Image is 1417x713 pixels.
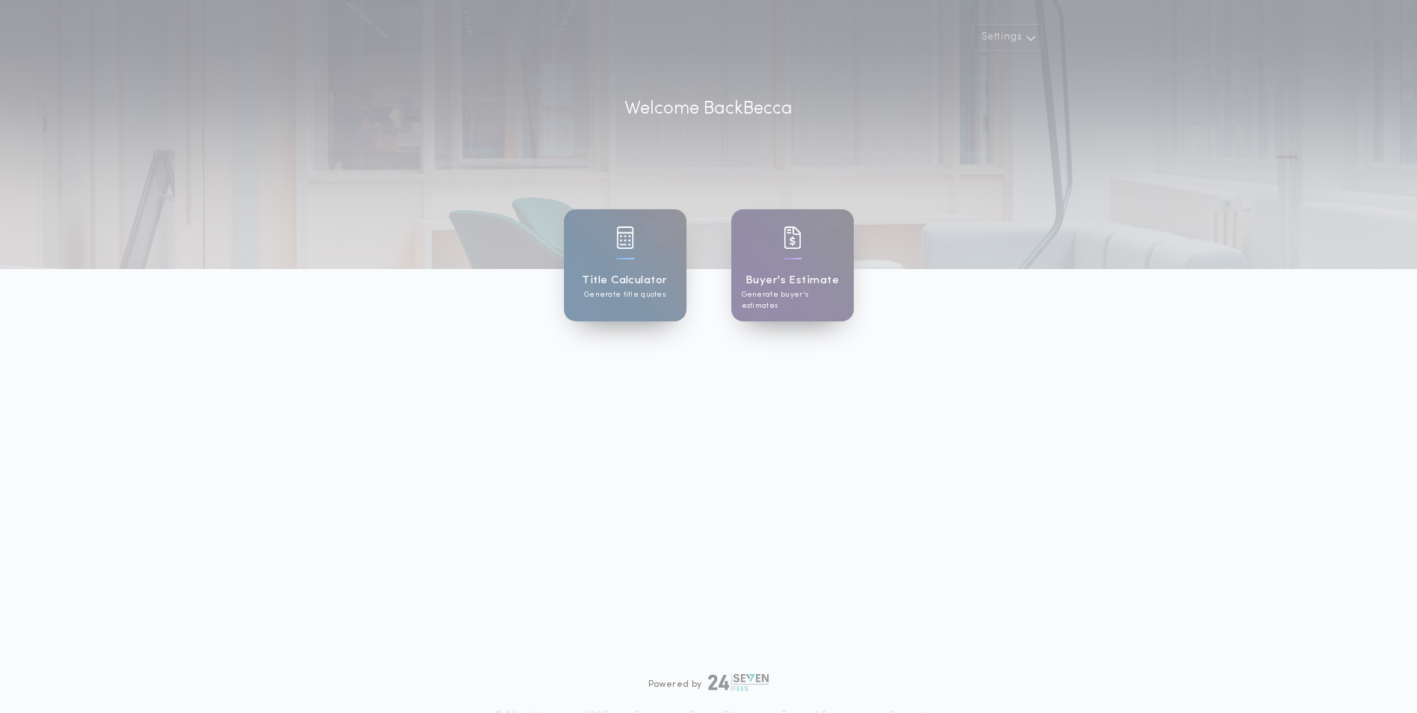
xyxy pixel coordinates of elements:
[616,226,634,249] img: card icon
[624,96,793,123] p: Welcome Back Becca
[784,226,801,249] img: card icon
[584,289,666,300] p: Generate title quotes
[564,209,686,321] a: card iconTitle CalculatorGenerate title quotes
[582,272,667,289] h1: Title Calculator
[745,272,839,289] h1: Buyer's Estimate
[731,209,854,321] a: card iconBuyer's EstimateGenerate buyer's estimates
[972,24,1042,51] button: Settings
[648,673,769,691] div: Powered by
[742,289,843,312] p: Generate buyer's estimates
[708,673,769,691] img: logo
